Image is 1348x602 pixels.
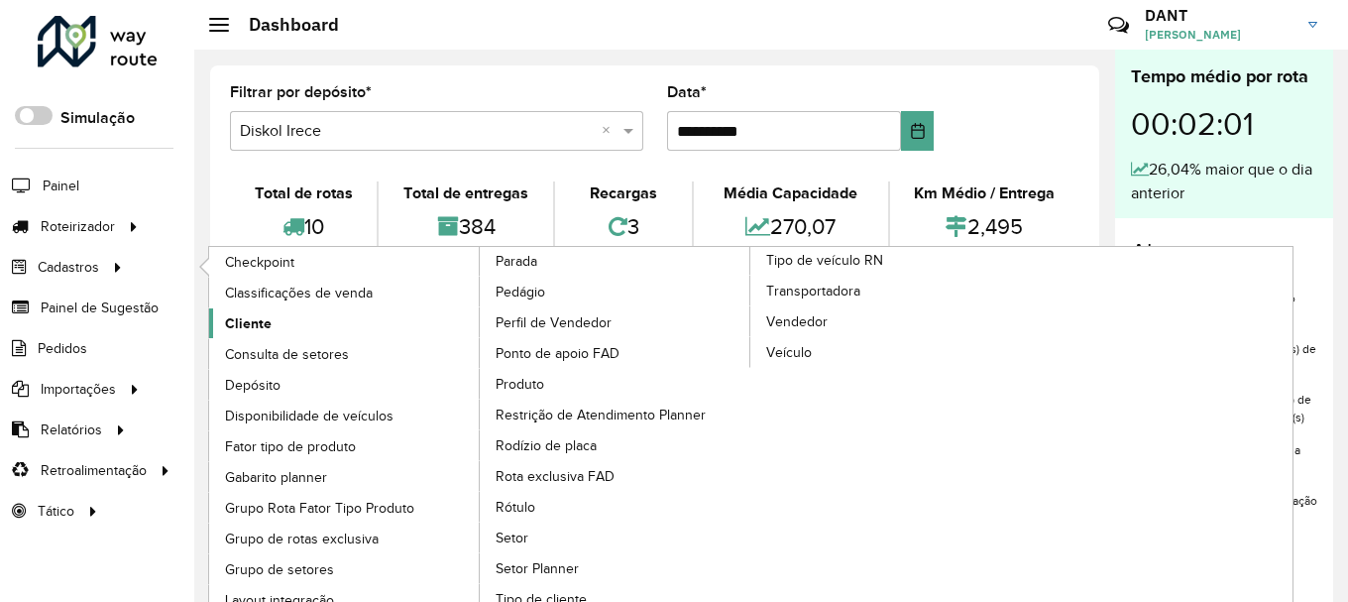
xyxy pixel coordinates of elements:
a: Vendedor [750,306,1022,336]
span: Transportadora [766,281,860,301]
span: Restrição de Atendimento Planner [496,405,706,425]
a: Rodízio de placa [480,430,751,460]
span: Painel [43,176,79,196]
span: Relatórios [41,420,102,440]
div: 10 [235,205,372,248]
a: Ponto de apoio FAD [480,338,751,368]
span: Setor Planner [496,558,579,579]
div: Km Médio / Entrega [895,181,1074,205]
span: Gabarito planner [225,467,327,488]
h4: Alertas [1131,238,1317,267]
span: Painel de Sugestão [41,298,159,318]
a: Checkpoint [209,247,481,277]
a: Produto [480,369,751,399]
a: Setor [480,523,751,552]
a: Grupo Rota Fator Tipo Produto [209,493,481,523]
span: Cliente [225,313,272,334]
a: Grupo de rotas exclusiva [209,524,481,553]
h3: DANT [1145,6,1293,25]
span: Ponto de apoio FAD [496,343,619,364]
a: Restrição de Atendimento Planner [480,400,751,429]
a: Veículo [750,337,1022,367]
a: Rota exclusiva FAD [480,461,751,491]
span: Grupo de rotas exclusiva [225,529,379,549]
span: Perfil de Vendedor [496,312,612,333]
span: Disponibilidade de veículos [225,406,393,426]
span: Parada [496,251,537,272]
span: Depósito [225,375,281,396]
span: Fator tipo de produto [225,436,356,457]
a: Perfil de Vendedor [480,307,751,337]
div: 270,07 [699,205,882,248]
span: Consulta de setores [225,344,349,365]
div: Total de entregas [384,181,547,205]
span: Cadastros [38,257,99,278]
span: Importações [41,379,116,400]
div: 2,495 [895,205,1074,248]
div: 384 [384,205,547,248]
span: Grupo Rota Fator Tipo Produto [225,498,414,519]
div: 00:02:01 [1131,90,1317,158]
div: 26,04% maior que o dia anterior [1131,158,1317,205]
span: Rótulo [496,497,535,518]
div: Tempo médio por rota [1131,63,1317,90]
span: Pedágio [496,282,545,302]
a: Grupo de setores [209,554,481,584]
a: Rótulo [480,492,751,522]
span: Grupo de setores [225,559,334,580]
span: Pedidos [38,338,87,359]
a: Disponibilidade de veículos [209,401,481,430]
span: Rota exclusiva FAD [496,466,615,487]
a: Fator tipo de produto [209,431,481,461]
span: Roteirizador [41,216,115,237]
a: Classificações de venda [209,278,481,307]
div: Recargas [560,181,687,205]
a: Gabarito planner [209,462,481,492]
a: Depósito [209,370,481,400]
span: Rodízio de placa [496,435,597,456]
a: Transportadora [750,276,1022,305]
span: Vendedor [766,311,828,332]
span: Tático [38,501,74,522]
a: Pedágio [480,277,751,306]
div: Média Capacidade [699,181,882,205]
button: Choose Date [901,111,934,151]
span: [PERSON_NAME] [1145,26,1293,44]
span: Setor [496,528,528,548]
div: 3 [560,205,687,248]
span: Produto [496,374,544,395]
span: Clear all [602,119,618,143]
span: Retroalimentação [41,460,147,481]
a: Contato Rápido [1097,4,1140,47]
a: Consulta de setores [209,339,481,369]
a: Setor Planner [480,553,751,583]
label: Data [667,80,707,104]
span: Checkpoint [225,252,294,273]
span: Classificações de venda [225,283,373,303]
label: Simulação [60,106,135,130]
h2: Dashboard [229,14,339,36]
span: Tipo de veículo RN [766,250,883,271]
label: Filtrar por depósito [230,80,372,104]
a: Cliente [209,308,481,338]
div: Total de rotas [235,181,372,205]
span: Veículo [766,342,812,363]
